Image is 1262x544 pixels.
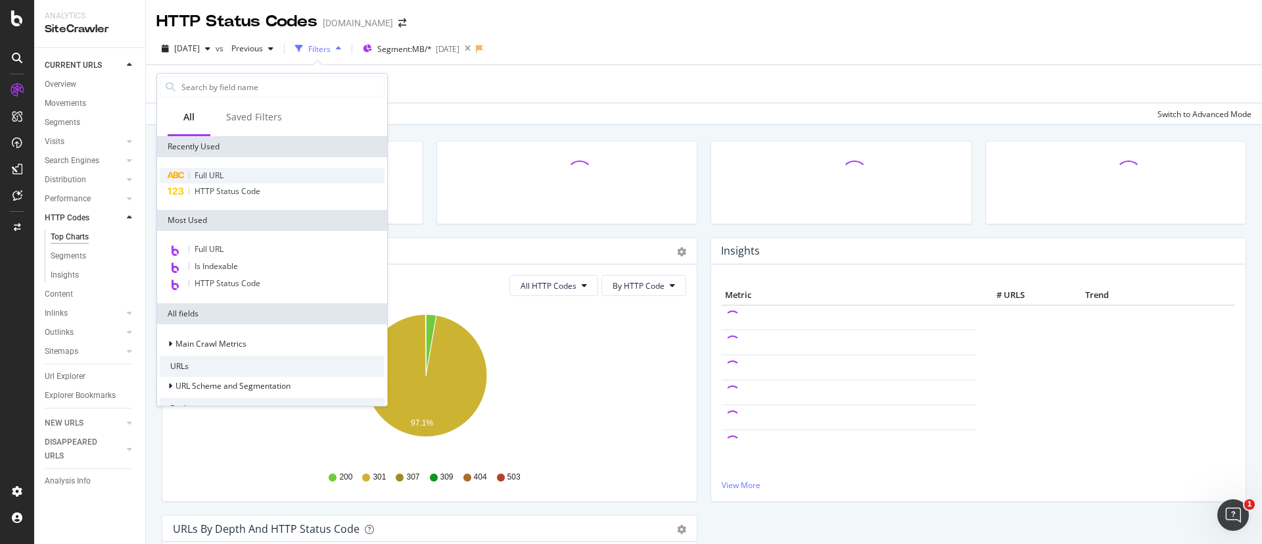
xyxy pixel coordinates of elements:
[173,522,360,535] div: URLs by Depth and HTTP Status Code
[174,43,200,54] span: 2025 Jun. 24th
[45,287,73,301] div: Content
[51,249,136,263] a: Segments
[160,356,385,377] div: URLs
[45,307,123,320] a: Inlinks
[45,135,123,149] a: Visits
[721,242,760,260] h4: Insights
[45,59,102,72] div: CURRENT URLS
[175,380,291,391] span: URL Scheme and Segmentation
[613,280,665,291] span: By HTTP Code
[440,472,454,483] span: 309
[1028,285,1166,305] th: Trend
[507,472,521,483] span: 503
[601,275,686,296] button: By HTTP Code
[226,38,279,59] button: Previous
[51,249,86,263] div: Segments
[45,389,116,403] div: Explorer Bookmarks
[406,472,419,483] span: 307
[45,97,86,111] div: Movements
[45,416,83,430] div: NEW URLS
[195,170,223,181] span: Full URL
[45,78,76,91] div: Overview
[45,116,136,130] a: Segments
[51,230,136,244] a: Top Charts
[722,480,1235,491] a: View More
[358,38,459,59] button: Segment:MB/*[DATE]
[45,192,91,206] div: Performance
[183,111,195,124] div: All
[45,416,123,430] a: NEW URLS
[195,260,238,272] span: Is Indexable
[45,154,123,168] a: Search Engines
[45,59,123,72] a: CURRENT URLS
[45,435,111,463] div: DISAPPEARED URLS
[45,435,123,463] a: DISAPPEARED URLS
[677,525,686,534] div: gear
[156,11,317,33] div: HTTP Status Codes
[45,135,64,149] div: Visits
[1244,499,1255,510] span: 1
[195,243,223,255] span: Full URL
[411,418,433,428] text: 97.1%
[45,173,123,187] a: Distribution
[226,43,263,54] span: Previous
[45,474,91,488] div: Analysis Info
[290,38,346,59] button: Filters
[398,18,406,28] div: arrow-right-arrow-left
[45,370,85,383] div: Url Explorer
[195,185,260,197] span: HTTP Status Code
[377,43,432,55] span: Segment: MB/*
[45,173,86,187] div: Distribution
[45,211,89,225] div: HTTP Codes
[1217,499,1249,531] iframe: Intercom live chat
[156,38,216,59] button: [DATE]
[45,287,136,301] a: Content
[1157,109,1251,120] div: Switch to Advanced Mode
[722,285,975,305] th: Metric
[474,472,487,483] span: 404
[521,280,576,291] span: All HTTP Codes
[175,338,246,349] span: Main Crawl Metrics
[339,472,352,483] span: 200
[45,370,136,383] a: Url Explorer
[51,230,89,244] div: Top Charts
[45,192,123,206] a: Performance
[157,210,387,231] div: Most Used
[45,307,68,320] div: Inlinks
[436,43,459,55] div: [DATE]
[975,285,1028,305] th: # URLS
[45,211,123,225] a: HTTP Codes
[45,154,99,168] div: Search Engines
[509,275,598,296] button: All HTTP Codes
[1152,103,1251,124] button: Switch to Advanced Mode
[216,43,226,54] span: vs
[45,389,136,403] a: Explorer Bookmarks
[45,11,135,22] div: Analytics
[45,345,123,359] a: Sitemaps
[308,43,331,55] div: Filters
[51,268,79,282] div: Insights
[45,22,135,37] div: SiteCrawler
[157,136,387,157] div: Recently Used
[677,247,686,257] div: gear
[173,307,679,459] svg: A chart.
[180,77,384,97] input: Search by field name
[226,111,282,124] div: Saved Filters
[45,326,74,339] div: Outlinks
[45,326,123,339] a: Outlinks
[51,268,136,282] a: Insights
[323,16,393,30] div: [DOMAIN_NAME]
[45,78,136,91] a: Overview
[45,116,80,130] div: Segments
[373,472,386,483] span: 301
[45,97,136,111] a: Movements
[195,278,260,289] span: HTTP Status Code
[160,398,385,419] div: Rankings
[45,474,136,488] a: Analysis Info
[157,303,387,324] div: All fields
[45,345,78,359] div: Sitemaps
